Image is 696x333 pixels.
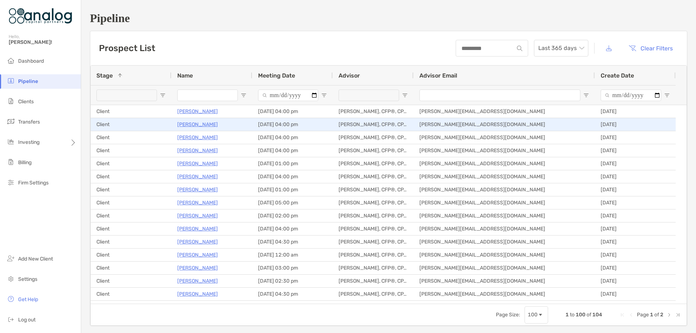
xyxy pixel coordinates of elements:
span: Advisor [339,72,360,79]
p: [PERSON_NAME] [177,133,218,142]
span: 104 [592,312,602,318]
div: [DATE] 02:30 pm [252,275,333,287]
a: [PERSON_NAME] [177,159,218,168]
div: [PERSON_NAME], CFP®, CPA/PFS, CDFA [333,262,414,274]
div: [PERSON_NAME], CFP®, CPA/PFS, CDFA [333,236,414,248]
p: [PERSON_NAME] [177,250,218,259]
span: Pipeline [18,78,38,84]
a: [PERSON_NAME] [177,263,218,272]
div: [DATE] [595,301,676,313]
div: [DATE] 12:00 am [252,249,333,261]
div: [DATE] [595,170,676,183]
div: [DATE] [595,249,676,261]
img: settings icon [7,274,15,283]
div: [PERSON_NAME][EMAIL_ADDRESS][DOMAIN_NAME] [414,157,595,170]
div: [DATE] [595,236,676,248]
div: [DATE] [595,183,676,196]
div: [DATE] 02:00 pm [252,209,333,222]
a: [PERSON_NAME] [177,276,218,286]
input: Create Date Filter Input [601,90,661,101]
img: add_new_client icon [7,254,15,263]
input: Advisor Email Filter Input [419,90,580,101]
img: dashboard icon [7,56,15,65]
span: Create Date [601,72,634,79]
div: [DATE] 01:00 pm [252,157,333,170]
div: [PERSON_NAME], CFP®, CPA/PFS, CDFA [333,131,414,144]
button: Open Filter Menu [583,92,589,98]
div: [PERSON_NAME][EMAIL_ADDRESS][DOMAIN_NAME] [414,288,595,300]
span: Settings [18,276,37,282]
img: clients icon [7,97,15,105]
div: [DATE] 12:00 am [252,301,333,313]
p: [PERSON_NAME] [177,185,218,194]
div: [PERSON_NAME][EMAIL_ADDRESS][DOMAIN_NAME] [414,170,595,183]
div: [PERSON_NAME], CFP®, CPA/PFS, CDFA [333,301,414,313]
span: of [587,312,591,318]
div: [PERSON_NAME][EMAIL_ADDRESS][DOMAIN_NAME] [414,144,595,157]
a: [PERSON_NAME] [177,146,218,155]
span: Page [637,312,649,318]
h3: Prospect List [99,43,155,53]
span: Firm Settings [18,180,49,186]
a: [PERSON_NAME] [177,198,218,207]
span: to [570,312,575,318]
div: [PERSON_NAME][EMAIL_ADDRESS][DOMAIN_NAME] [414,105,595,118]
div: Client [91,262,171,274]
div: [PERSON_NAME], CFP®, CPA/PFS, CDFA [333,222,414,235]
a: [PERSON_NAME] [177,211,218,220]
span: Add New Client [18,256,53,262]
a: [PERSON_NAME] [177,172,218,181]
div: [PERSON_NAME][EMAIL_ADDRESS][DOMAIN_NAME] [414,183,595,196]
div: Client [91,301,171,313]
h1: Pipeline [90,12,687,25]
div: [PERSON_NAME][EMAIL_ADDRESS][DOMAIN_NAME] [414,301,595,313]
img: billing icon [7,158,15,166]
div: 100 [528,312,538,318]
div: [DATE] [595,275,676,287]
span: 100 [576,312,585,318]
a: [PERSON_NAME] [177,120,218,129]
div: [PERSON_NAME], CFP®, CPA/PFS, CDFA [333,288,414,300]
div: [PERSON_NAME], CFP®, CPA/PFS, CDFA [333,196,414,209]
a: [PERSON_NAME] [177,303,218,312]
div: [PERSON_NAME], CFP®, CPA/PFS, CDFA [333,275,414,287]
div: Client [91,144,171,157]
span: 1 [650,312,653,318]
img: logout icon [7,315,15,324]
div: [DATE] [595,118,676,131]
a: [PERSON_NAME] [177,224,218,233]
div: [PERSON_NAME], CFP®, CPA/PFS, CDFA [333,249,414,261]
span: Advisor Email [419,72,457,79]
span: Stage [96,72,113,79]
img: transfers icon [7,117,15,126]
div: [PERSON_NAME], CFP®, CPA/PFS, CDFA [333,105,414,118]
button: Open Filter Menu [160,92,166,98]
div: [PERSON_NAME], CFP®, CPA/PFS, CDFA [333,144,414,157]
div: [DATE] [595,209,676,222]
div: [DATE] [595,144,676,157]
img: firm-settings icon [7,178,15,187]
div: [DATE] [595,262,676,274]
div: [DATE] [595,288,676,300]
div: [DATE] 04:00 pm [252,222,333,235]
div: [DATE] 04:00 pm [252,144,333,157]
div: [PERSON_NAME][EMAIL_ADDRESS][DOMAIN_NAME] [414,209,595,222]
img: pipeline icon [7,76,15,85]
a: [PERSON_NAME] [177,290,218,299]
div: [DATE] [595,105,676,118]
div: [PERSON_NAME], CFP®, CPA/PFS, CDFA [333,157,414,170]
img: Zoe Logo [9,3,72,29]
div: [PERSON_NAME][EMAIL_ADDRESS][DOMAIN_NAME] [414,118,595,131]
div: [PERSON_NAME][EMAIL_ADDRESS][DOMAIN_NAME] [414,236,595,248]
div: [PERSON_NAME], CFP®, CPA/PFS, CDFA [333,183,414,196]
span: Clients [18,99,34,105]
input: Name Filter Input [177,90,238,101]
div: First Page [620,312,625,318]
div: [PERSON_NAME][EMAIL_ADDRESS][DOMAIN_NAME] [414,131,595,144]
img: investing icon [7,137,15,146]
div: [DATE] 04:30 pm [252,236,333,248]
